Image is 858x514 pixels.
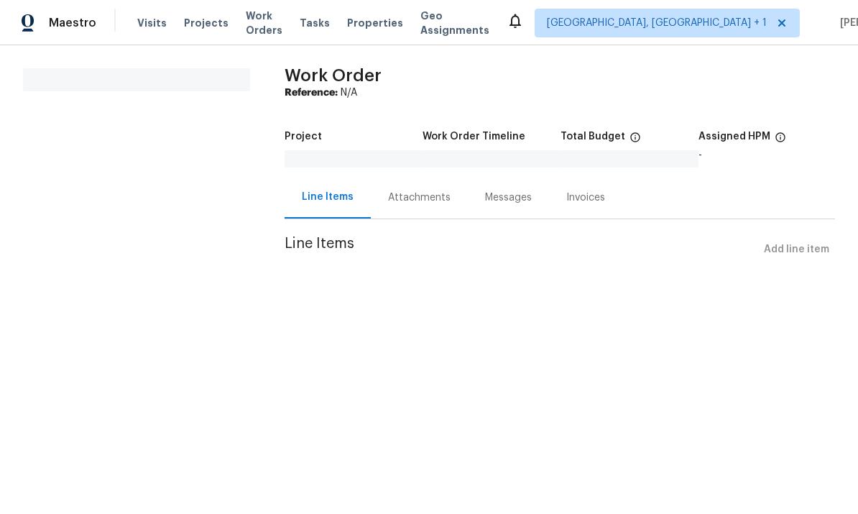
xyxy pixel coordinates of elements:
h5: Assigned HPM [698,132,770,142]
h5: Project [285,132,322,142]
span: The total cost of line items that have been proposed by Opendoor. This sum includes line items th... [629,132,641,150]
h5: Total Budget [561,132,625,142]
span: Geo Assignments [420,9,489,37]
div: Attachments [388,191,451,205]
span: Work Order [285,67,382,84]
span: [GEOGRAPHIC_DATA], [GEOGRAPHIC_DATA] + 1 [547,16,767,30]
div: Line Items [302,190,354,204]
span: Work Orders [246,9,282,37]
span: Maestro [49,16,96,30]
span: Projects [184,16,229,30]
span: Visits [137,16,167,30]
div: - [698,150,835,160]
span: Tasks [300,18,330,28]
div: Messages [485,191,532,205]
div: N/A [285,86,835,100]
b: Reference: [285,88,338,98]
span: Properties [347,16,403,30]
div: Invoices [566,191,605,205]
span: The hpm assigned to this work order. [775,132,786,150]
span: Line Items [285,237,758,263]
h5: Work Order Timeline [423,132,525,142]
